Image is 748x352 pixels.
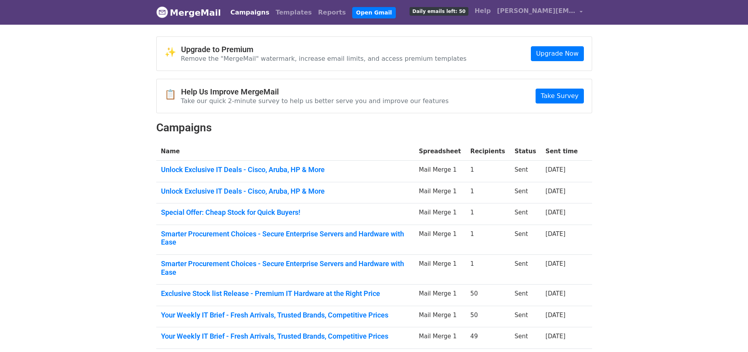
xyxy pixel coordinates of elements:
a: Unlock Exclusive IT Deals - Cisco, Aruba, HP & More [161,187,410,196]
td: 1 [466,182,510,203]
td: Mail Merge 1 [414,161,466,182]
th: Status [510,142,541,161]
td: 50 [466,306,510,327]
td: 1 [466,161,510,182]
a: Smarter Procurement Choices - Secure Enterprise Servers and Hardware with Ease [161,259,410,276]
td: Mail Merge 1 [414,182,466,203]
td: Sent [510,285,541,306]
a: Templates [272,5,315,20]
a: [DATE] [545,290,565,297]
td: Mail Merge 1 [414,285,466,306]
a: Unlock Exclusive IT Deals - Cisco, Aruba, HP & More [161,165,410,174]
th: Sent time [541,142,582,161]
a: Smarter Procurement Choices - Secure Enterprise Servers and Hardware with Ease [161,230,410,247]
td: Mail Merge 1 [414,306,466,327]
p: Remove the "MergeMail" watermark, increase email limits, and access premium templates [181,54,467,63]
a: Daily emails left: 50 [406,3,471,19]
a: Campaigns [227,5,272,20]
a: [DATE] [545,260,565,267]
td: Mail Merge 1 [414,255,466,285]
td: Sent [510,182,541,203]
td: Mail Merge 1 [414,225,466,254]
a: [DATE] [545,333,565,340]
h4: Upgrade to Premium [181,45,467,54]
h4: Help Us Improve MergeMail [181,87,449,96]
td: Mail Merge 1 [414,327,466,349]
a: Help [472,3,494,19]
span: 📋 [165,89,181,100]
a: [PERSON_NAME][EMAIL_ADDRESS][DOMAIN_NAME] [494,3,586,22]
a: [DATE] [545,166,565,173]
h2: Campaigns [156,121,592,134]
a: Reports [315,5,349,20]
img: MergeMail logo [156,6,168,18]
a: Your Weekly IT Brief - Fresh Arrivals, Trusted Brands, Competitive Prices [161,332,410,341]
a: Upgrade Now [531,46,583,61]
p: Take our quick 2-minute survey to help us better serve you and improve our features [181,97,449,105]
th: Spreadsheet [414,142,466,161]
a: Special Offer: Cheap Stock for Quick Buyers! [161,208,410,217]
a: [DATE] [545,209,565,216]
span: [PERSON_NAME][EMAIL_ADDRESS][DOMAIN_NAME] [497,6,576,16]
td: Sent [510,306,541,327]
td: Sent [510,225,541,254]
td: 1 [466,203,510,225]
td: Mail Merge 1 [414,203,466,225]
td: Sent [510,203,541,225]
td: Sent [510,255,541,285]
span: Daily emails left: 50 [410,7,468,16]
a: Your Weekly IT Brief - Fresh Arrivals, Trusted Brands, Competitive Prices [161,311,410,319]
td: 1 [466,255,510,285]
th: Recipients [466,142,510,161]
a: Open Gmail [352,7,396,18]
a: [DATE] [545,312,565,319]
a: Take Survey [536,89,583,103]
span: ✨ [165,47,181,58]
th: Name [156,142,414,161]
td: Sent [510,161,541,182]
td: Sent [510,327,541,349]
a: [DATE] [545,188,565,195]
a: MergeMail [156,4,221,21]
td: 50 [466,285,510,306]
a: Exclusive Stock list Release - Premium IT Hardware at the Right Price [161,289,410,298]
td: 1 [466,225,510,254]
td: 49 [466,327,510,349]
a: [DATE] [545,230,565,238]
